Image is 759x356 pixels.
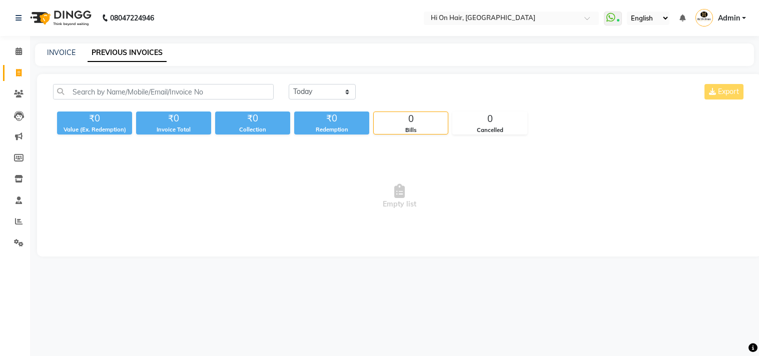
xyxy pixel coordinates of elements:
img: Admin [695,9,713,26]
div: ₹0 [136,111,211,125]
div: 0 [453,112,527,126]
div: Value (Ex. Redemption) [57,125,132,134]
div: Collection [215,125,290,134]
span: Admin [718,13,740,23]
div: Redemption [294,125,369,134]
img: logo [26,4,94,32]
a: INVOICE [47,48,76,57]
div: ₹0 [215,111,290,125]
div: Bills [374,126,448,134]
input: Search by Name/Mobile/Email/Invoice No [53,84,274,99]
a: PREVIOUS INVOICES [88,44,167,62]
div: 0 [374,112,448,126]
span: Empty list [53,146,745,246]
div: ₹0 [57,111,132,125]
div: Invoice Total [136,125,211,134]
div: ₹0 [294,111,369,125]
b: 08047224946 [110,4,154,32]
div: Cancelled [453,126,527,134]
